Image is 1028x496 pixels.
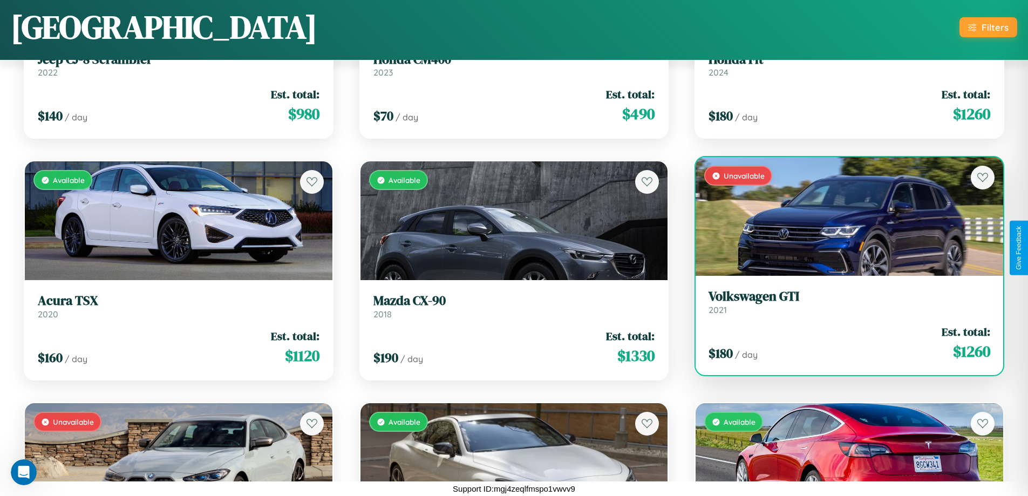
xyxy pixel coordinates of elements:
iframe: Intercom live chat [11,459,37,485]
span: $ 160 [38,349,63,366]
span: 2024 [709,67,729,78]
a: Volkswagen GTI2021 [709,289,990,315]
span: $ 70 [373,107,393,125]
span: / day [735,112,758,123]
div: Filters [982,22,1009,33]
button: Filters [959,17,1017,37]
span: / day [396,112,418,123]
span: Est. total: [942,86,990,102]
span: $ 180 [709,344,733,362]
span: Available [389,175,420,185]
a: Jeep CJ-8 Scrambler2022 [38,52,319,78]
span: $ 1330 [617,345,655,366]
span: Available [389,417,420,426]
span: 2020 [38,309,58,320]
h1: [GEOGRAPHIC_DATA] [11,5,317,49]
span: / day [65,112,87,123]
span: Est. total: [271,86,319,102]
span: Unavailable [53,417,94,426]
span: $ 140 [38,107,63,125]
span: 2022 [38,67,58,78]
span: $ 180 [709,107,733,125]
span: Est. total: [606,86,655,102]
span: Available [724,417,755,426]
span: Available [53,175,85,185]
span: 2021 [709,304,727,315]
h3: Mazda CX-90 [373,293,655,309]
span: $ 1120 [285,345,319,366]
span: $ 490 [622,103,655,125]
span: Est. total: [606,328,655,344]
span: Unavailable [724,171,765,180]
span: / day [400,354,423,364]
span: $ 1260 [953,341,990,362]
a: Mazda CX-902018 [373,293,655,320]
a: Honda Fit2024 [709,52,990,78]
span: 2018 [373,309,392,320]
span: / day [735,349,758,360]
span: / day [65,354,87,364]
h3: Acura TSX [38,293,319,309]
span: 2023 [373,67,393,78]
span: $ 190 [373,349,398,366]
a: Honda CM4002023 [373,52,655,78]
span: Est. total: [942,324,990,339]
span: Est. total: [271,328,319,344]
h3: Volkswagen GTI [709,289,990,304]
a: Acura TSX2020 [38,293,319,320]
span: $ 980 [288,103,319,125]
span: $ 1260 [953,103,990,125]
p: Support ID: mgj4zeqlfmspo1vwvv9 [453,481,575,496]
div: Give Feedback [1015,226,1023,270]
